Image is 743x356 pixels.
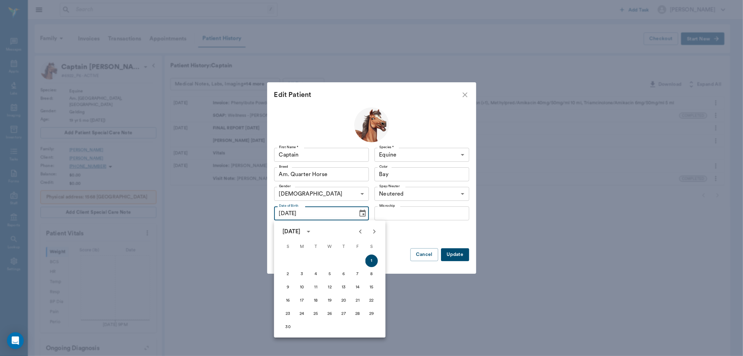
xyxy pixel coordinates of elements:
span: Friday [351,240,364,254]
button: Next month [367,225,381,238]
button: 22 [365,294,378,307]
button: Update [441,248,469,261]
button: 24 [296,308,308,320]
button: close [461,91,469,99]
button: 17 [296,294,308,307]
label: Breed [279,164,288,169]
span: Saturday [365,240,378,254]
button: 14 [351,281,364,294]
button: 1 [365,255,378,267]
button: 15 [365,281,378,294]
label: First Name * [279,145,299,150]
label: Color [379,164,388,169]
button: Choose date, selected date is Apr 1, 2006 [356,206,370,220]
button: 7 [351,268,364,280]
button: calendar view is open, switch to year view [303,226,315,237]
button: 13 [338,281,350,294]
label: Date of Birth [279,203,299,208]
label: Microchip [379,203,395,208]
button: 18 [310,294,322,307]
img: Profile Image [354,107,389,142]
button: Previous month [354,225,367,238]
button: Cancel [410,248,438,261]
span: Thursday [338,240,350,254]
label: Spay/Neuter [379,184,400,189]
button: 30 [282,321,294,333]
button: 5 [324,268,336,280]
span: Tuesday [310,240,322,254]
button: 3 [296,268,308,280]
button: 16 [282,294,294,307]
button: 8 [365,268,378,280]
button: 21 [351,294,364,307]
input: MM/DD/YYYY [274,206,353,220]
label: Species * [379,145,394,150]
span: Sunday [282,240,294,254]
button: 28 [351,308,364,320]
div: [DEMOGRAPHIC_DATA] [274,187,369,201]
button: 2 [282,268,294,280]
button: 4 [310,268,322,280]
button: 19 [324,294,336,307]
div: Open Intercom Messenger [7,332,24,349]
button: 27 [338,308,350,320]
span: Wednesday [324,240,336,254]
div: Neutered [374,187,469,201]
button: 26 [324,308,336,320]
div: Edit Patient [274,89,461,100]
button: 12 [324,281,336,294]
button: 10 [296,281,308,294]
button: 29 [365,308,378,320]
div: Equine [374,148,469,162]
button: 9 [282,281,294,294]
button: 6 [338,268,350,280]
button: 20 [338,294,350,307]
button: 25 [310,308,322,320]
button: 23 [282,308,294,320]
button: 11 [310,281,322,294]
span: Monday [296,240,308,254]
div: [DATE] [283,227,301,236]
label: Gender [279,184,291,189]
